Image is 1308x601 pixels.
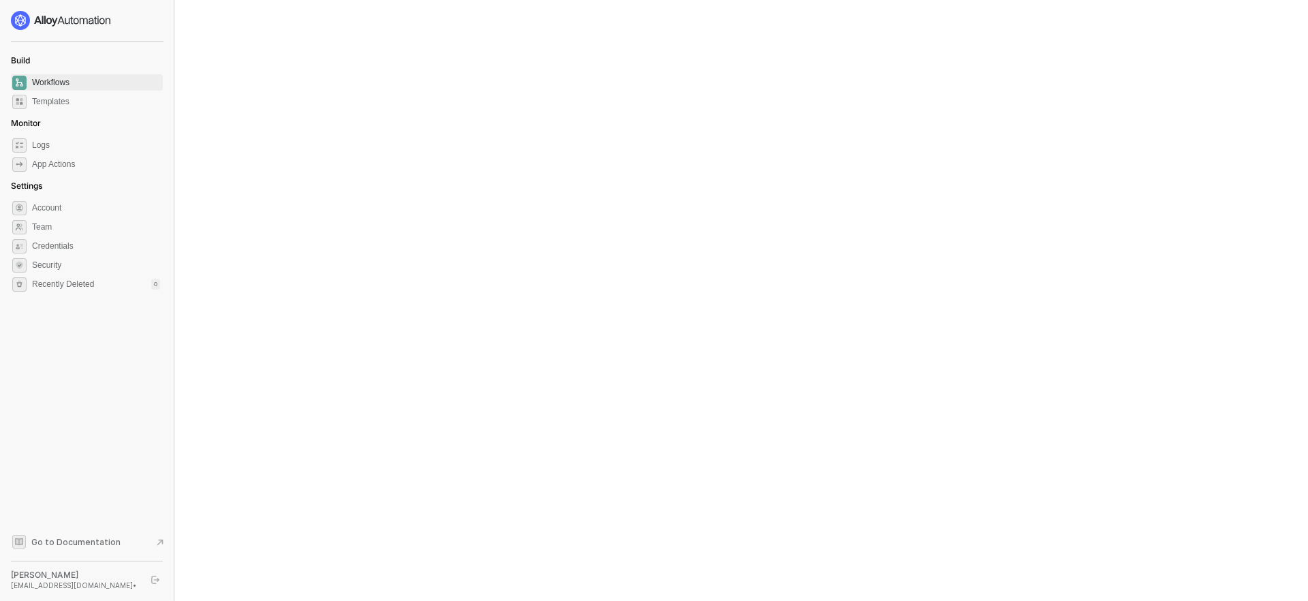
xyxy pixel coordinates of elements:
[11,181,42,191] span: Settings
[32,159,75,170] div: App Actions
[12,76,27,90] span: dashboard
[32,137,160,153] span: Logs
[32,200,160,216] span: Account
[11,581,139,590] div: [EMAIL_ADDRESS][DOMAIN_NAME] •
[12,138,27,153] span: icon-logs
[32,219,160,235] span: Team
[153,536,167,549] span: document-arrow
[32,257,160,273] span: Security
[12,157,27,172] span: icon-app-actions
[12,277,27,292] span: settings
[32,93,160,110] span: Templates
[12,239,27,253] span: credentials
[31,536,121,548] span: Go to Documentation
[12,220,27,234] span: team
[12,258,27,273] span: security
[11,11,112,30] img: logo
[12,95,27,109] span: marketplace
[32,279,94,290] span: Recently Deleted
[32,238,160,254] span: Credentials
[11,570,139,581] div: [PERSON_NAME]
[11,55,30,65] span: Build
[11,118,41,128] span: Monitor
[12,201,27,215] span: settings
[11,11,163,30] a: logo
[151,576,159,584] span: logout
[11,534,163,550] a: Knowledge Base
[151,279,160,290] div: 0
[32,74,160,91] span: Workflows
[12,535,26,549] span: documentation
